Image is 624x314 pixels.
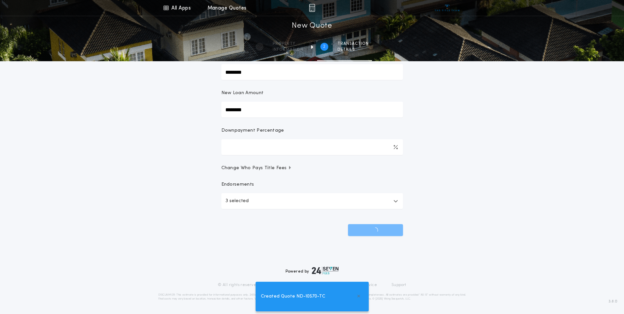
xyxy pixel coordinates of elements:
img: img [309,4,315,12]
p: Downpayment Percentage [221,127,284,134]
span: Property [273,41,303,46]
div: Powered by [286,267,339,275]
h1: New Quote [292,21,332,31]
img: vs-icon [435,5,460,11]
p: Endorsements [221,181,403,188]
p: 3 selected [225,197,249,205]
span: Transaction [337,41,369,46]
p: New Loan Amount [221,90,264,96]
span: Created Quote ND-10570-TC [261,293,325,300]
button: 3 selected [221,193,403,209]
input: Downpayment Percentage [221,139,403,155]
span: Change Who Pays Title Fees [221,165,292,171]
button: Change Who Pays Title Fees [221,165,403,171]
h2: 2 [323,44,325,49]
input: New Loan Amount [221,102,403,118]
input: Sale Price [221,64,403,80]
span: information [273,47,303,52]
span: details [337,47,369,52]
img: logo [312,267,339,275]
